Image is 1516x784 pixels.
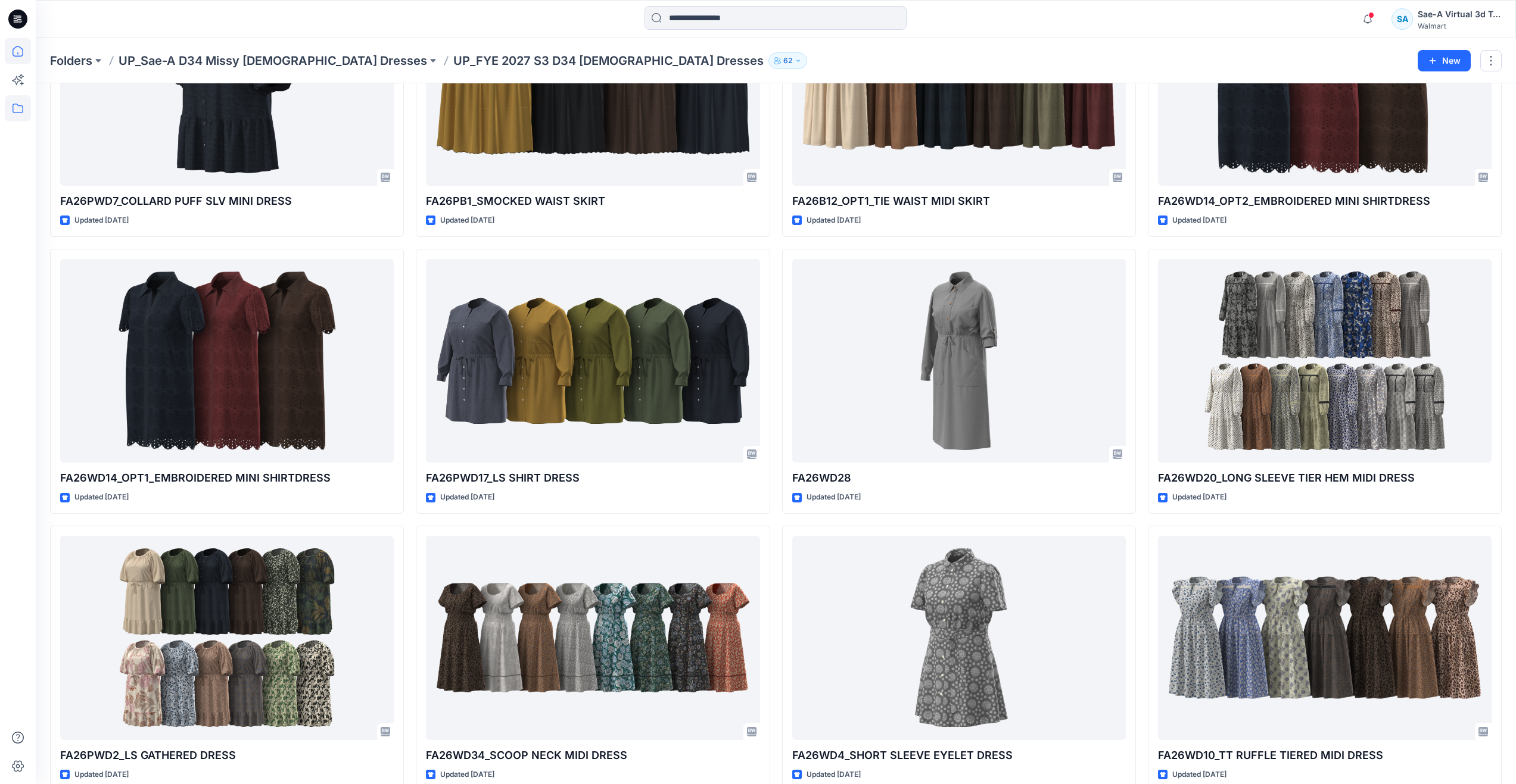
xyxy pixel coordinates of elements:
[426,470,759,486] p: FA26PWD17_LS SHIRT DRESS
[1158,259,1492,463] a: FA26WD20_LONG SLEEVE TIER HEM MIDI DRESS
[74,214,129,227] p: Updated [DATE]
[440,491,494,504] p: Updated [DATE]
[426,536,759,740] a: FA26WD34_SCOOP NECK MIDI DRESS
[440,769,494,781] p: Updated [DATE]
[74,769,129,781] p: Updated [DATE]
[60,536,394,740] a: FA26PWD2_LS GATHERED DRESS
[807,214,861,227] p: Updated [DATE]
[426,747,759,764] p: FA26WD34_SCOOP NECK MIDI DRESS
[1158,470,1492,486] p: FA26WD20_LONG SLEEVE TIER HEM MIDI DRESS
[1418,50,1471,71] button: New
[1172,769,1227,781] p: Updated [DATE]
[807,491,861,504] p: Updated [DATE]
[1172,214,1227,227] p: Updated [DATE]
[440,214,494,227] p: Updated [DATE]
[1158,193,1492,210] p: FA26WD14_OPT2_EMBROIDERED MINI SHIRTDRESS
[1172,491,1227,504] p: Updated [DATE]
[792,747,1126,764] p: FA26WD4_SHORT SLEEVE EYELET DRESS
[60,259,394,463] a: FA26WD14_OPT1_EMBROIDERED MINI SHIRTDRESS
[792,193,1126,210] p: FA26B12_OPT1_TIE WAIST MIDI SKIRT
[60,470,394,486] p: FA26WD14_OPT1_EMBROIDERED MINI SHIRTDRESS
[50,52,92,69] a: Folders
[1392,8,1413,30] div: SA
[1418,21,1501,30] div: Walmart
[768,52,807,69] button: 62
[119,52,427,69] a: UP_Sae-A D34 Missy [DEMOGRAPHIC_DATA] Dresses
[807,769,861,781] p: Updated [DATE]
[792,259,1126,463] a: FA26WD28
[60,193,394,210] p: FA26PWD7_COLLARD PUFF SLV MINI DRESS
[783,54,792,67] p: 62
[453,52,764,69] p: UP_FYE 2027 S3 D34 [DEMOGRAPHIC_DATA] Dresses
[1158,747,1492,764] p: FA26WD10_TT RUFFLE TIERED MIDI DRESS
[792,470,1126,486] p: FA26WD28
[1418,7,1501,21] div: Sae-A Virtual 3d Team
[426,193,759,210] p: FA26PB1_SMOCKED WAIST SKIRT
[792,536,1126,740] a: FA26WD4_SHORT SLEEVE EYELET DRESS
[60,747,394,764] p: FA26PWD2_LS GATHERED DRESS
[74,491,129,504] p: Updated [DATE]
[1158,536,1492,740] a: FA26WD10_TT RUFFLE TIERED MIDI DRESS
[426,259,759,463] a: FA26PWD17_LS SHIRT DRESS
